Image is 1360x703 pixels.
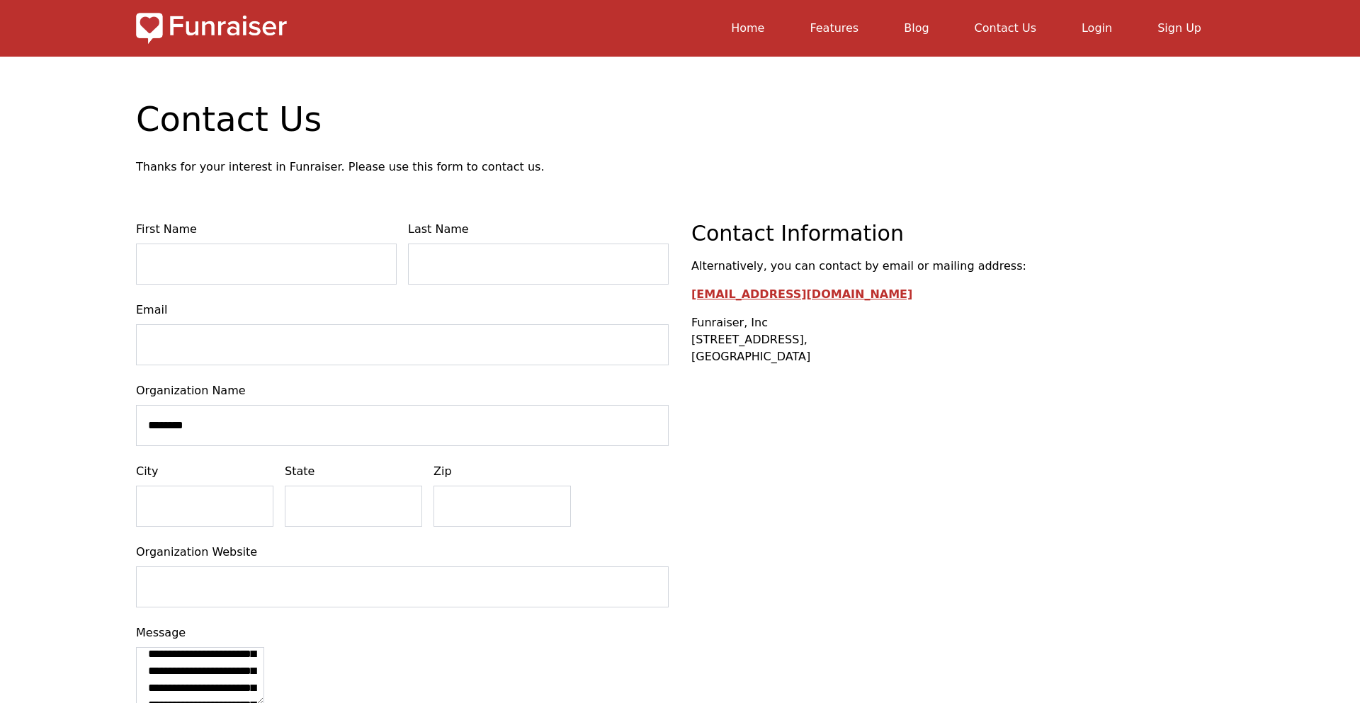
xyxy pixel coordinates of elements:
[1157,21,1201,35] a: Sign Up
[285,463,422,480] label: State
[408,221,669,238] label: Last Name
[136,11,287,45] img: Logo
[691,314,1224,365] p: [STREET_ADDRESS], [GEOGRAPHIC_DATA]
[691,287,912,301] a: [EMAIL_ADDRESS][DOMAIN_NAME]
[136,221,397,238] label: First Name
[298,11,1224,45] nav: main
[731,21,764,35] a: Home
[136,302,669,319] label: Email
[136,102,1224,136] h1: Contact Us
[136,624,669,641] label: Message
[1082,21,1112,35] a: Login
[136,382,669,399] label: Organization Name
[691,221,1224,246] h2: Contact Information
[136,544,669,561] label: Organization Website
[136,463,273,480] label: City
[975,21,1036,35] a: Contact Us
[691,258,1224,275] p: Alternatively, you can contact by email or mailing address:
[904,21,929,35] a: Blog
[691,316,768,329] strong: Funraiser, Inc
[810,21,858,35] a: Features
[433,463,571,480] label: Zip
[136,159,1224,176] p: Thanks for your interest in Funraiser. Please use this form to contact us.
